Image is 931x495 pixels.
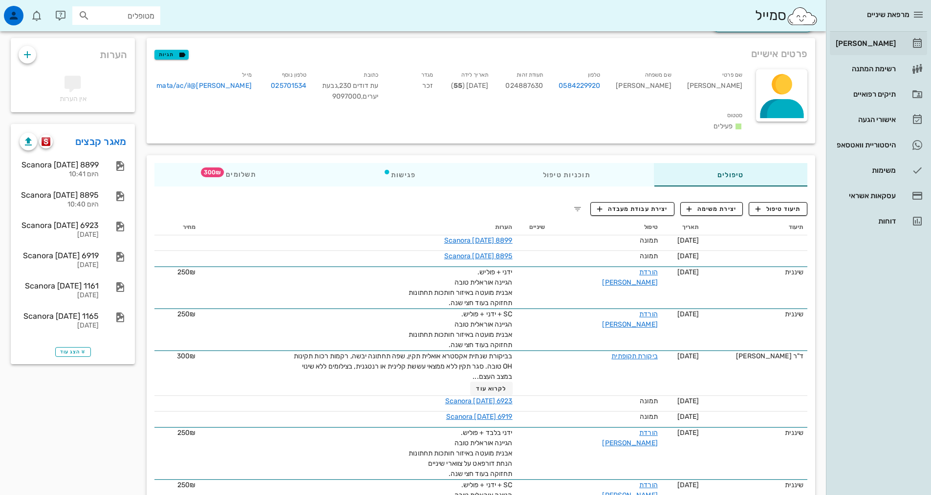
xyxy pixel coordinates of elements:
span: בביקורת שנתית אקסטרא אואלית תקין, שפה תחתונה יבשה, רקמות רכות תקינות OH טובה. סגר תקין ללא ממצאי ... [294,352,513,381]
div: Scanora [DATE] 1161 [20,281,99,290]
div: שיננית [707,309,803,319]
th: הערות [199,220,516,235]
span: 9097000 [332,92,362,101]
div: Scanora [DATE] 8899 [20,160,99,169]
a: 025701534 [271,81,306,91]
small: מייל [242,72,251,78]
div: רשימת המתנה [834,65,896,73]
a: הורדת [PERSON_NAME] [602,429,657,447]
span: [DATE] [677,352,699,360]
div: Scanora [DATE] 6923 [20,221,99,230]
a: Scanora [DATE] 6919 [446,412,513,421]
div: עסקאות אשראי [834,192,896,200]
button: יצירת משימה [680,202,743,216]
img: scanora logo [42,137,51,146]
button: יצירת עבודת מעבדה [590,202,674,216]
div: [DATE] [20,261,99,269]
small: תאריך לידה [461,72,488,78]
span: 250₪ [177,429,195,437]
div: ד"ר [PERSON_NAME] [707,351,803,361]
strong: 55 [454,82,462,90]
span: , [338,82,339,90]
span: תגיות [159,50,184,59]
span: תמונה [640,397,658,405]
span: אין הערות [60,95,87,103]
a: Scanora [DATE] 8899 [444,236,513,245]
span: פעילים [714,122,733,130]
small: סטטוס [727,112,743,119]
span: תמונה [640,252,658,260]
div: זכר [386,67,441,108]
span: [DATE] [677,429,699,437]
span: [DATE] [677,268,699,276]
a: Scanora [DATE] 6923 [445,397,513,405]
a: Scanora [DATE] 8895 [444,252,513,260]
span: 024887630 [505,82,543,90]
span: 250₪ [177,310,195,318]
span: מרפאת שיניים [867,10,909,19]
span: [DATE] [677,412,699,421]
span: 300₪ [177,352,195,360]
a: הורדת [PERSON_NAME] [602,310,657,329]
div: היסטוריית וואטסאפ [834,141,896,149]
div: סמייל [755,5,818,26]
th: מחיר [154,220,199,235]
div: [PERSON_NAME] [834,40,896,47]
div: שיננית [707,428,803,438]
img: SmileCloud logo [786,6,818,26]
button: scanora logo [39,135,53,148]
th: טיפול [549,220,662,235]
a: מאגר קבצים [75,134,127,149]
a: דוחות [830,209,927,233]
span: יצירת עבודת מעבדה [597,205,668,213]
a: משימות [830,159,927,182]
small: טלפון [588,72,601,78]
div: [DATE] [20,322,99,330]
span: תג [29,8,35,14]
span: [DATE] [677,481,699,489]
div: פגישות [320,163,479,186]
span: תג [201,167,224,177]
span: תמונה [640,412,658,421]
div: [DATE] [20,291,99,300]
small: מגדר [421,72,433,78]
span: [DATE] [677,252,699,260]
span: 250₪ [177,268,195,276]
span: [DATE] ( ) [451,82,488,90]
a: 0584229920 [559,81,600,91]
div: שיננית [707,480,803,490]
div: Scanora [DATE] 8895 [20,190,99,200]
span: תיעוד טיפול [756,205,801,213]
span: יצירת משימה [687,205,736,213]
small: תעודת זהות [517,72,543,78]
span: ידני בלבד + פוליש. הגיינה אוראלית טובה אבנית מועטה באיזור חותכות תחתונות הנחת דורפאט על צווארי שי... [409,429,512,478]
div: דוחות [834,217,896,225]
a: ביקורת תקופתית [611,352,657,360]
span: [DATE] [677,310,699,318]
div: Scanora [DATE] 1165 [20,311,99,321]
button: תגיות [154,50,189,60]
button: הצג עוד [55,347,91,357]
small: שם פרטי [722,72,742,78]
div: אישורי הגעה [834,116,896,124]
div: [PERSON_NAME] [608,67,679,108]
div: [PERSON_NAME] [679,67,750,108]
a: עסקאות אשראי [830,184,927,207]
div: הערות [11,38,135,66]
div: תיקים רפואיים [834,90,896,98]
th: שיניים [517,220,549,235]
th: תיעוד [703,220,807,235]
small: כתובת [364,72,378,78]
a: [PERSON_NAME] [830,32,927,55]
div: Scanora [DATE] 6919 [20,251,99,260]
div: טיפולים [654,163,807,186]
span: הצג עוד [60,349,86,355]
div: שיננית [707,267,803,277]
span: , [361,92,363,101]
a: רשימת המתנה [830,57,927,81]
div: [DATE] [20,231,99,239]
small: שם משפחה [645,72,671,78]
div: תוכניות טיפול [479,163,654,186]
a: אישורי הגעה [830,108,927,131]
div: משימות [834,166,896,174]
